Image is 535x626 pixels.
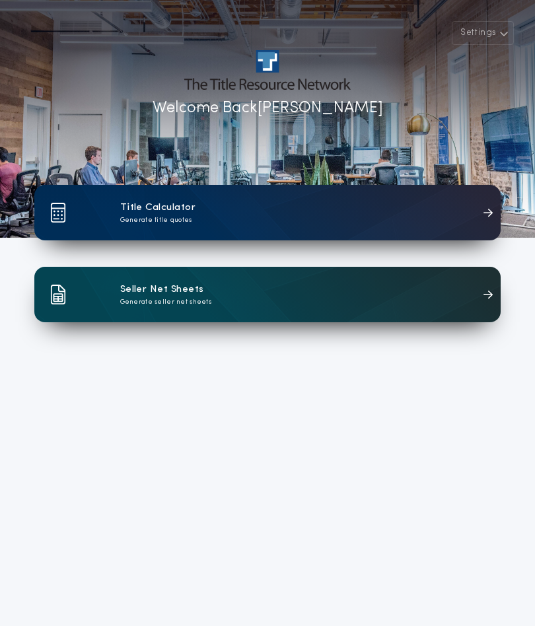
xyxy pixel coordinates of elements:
[184,50,351,90] img: account-logo
[452,21,514,45] button: Settings
[34,185,501,240] a: card iconTitle CalculatorGenerate title quotes
[120,200,196,215] h1: Title Calculator
[120,297,212,307] p: Generate seller net sheets
[50,203,66,223] img: card icon
[120,282,204,297] h1: Seller Net Sheets
[153,96,383,120] p: Welcome Back [PERSON_NAME]
[50,285,66,304] img: card icon
[120,215,192,225] p: Generate title quotes
[34,267,501,322] a: card iconSeller Net SheetsGenerate seller net sheets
